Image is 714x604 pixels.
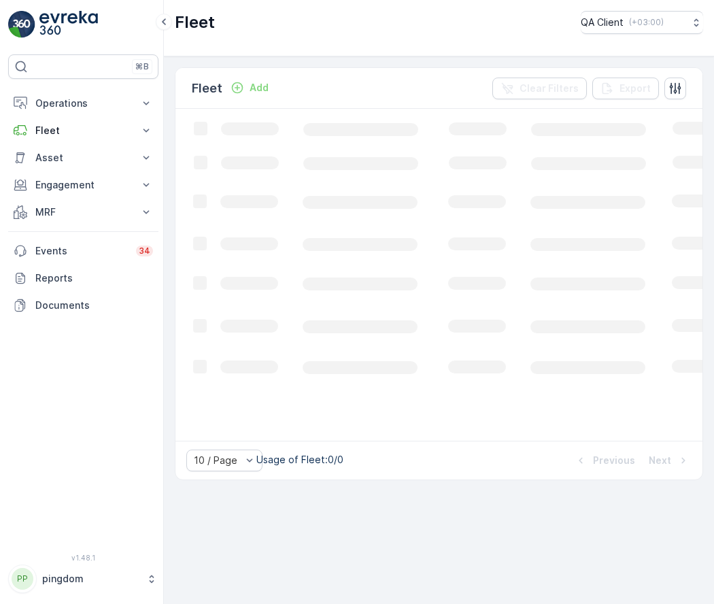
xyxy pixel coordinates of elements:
[581,11,703,34] button: QA Client(+03:00)
[8,11,35,38] img: logo
[12,568,33,590] div: PP
[192,79,222,98] p: Fleet
[35,124,131,137] p: Fleet
[35,205,131,219] p: MRF
[520,82,579,95] p: Clear Filters
[8,171,158,199] button: Engagement
[592,78,659,99] button: Export
[573,452,636,469] button: Previous
[8,199,158,226] button: MRF
[35,271,153,285] p: Reports
[629,17,664,28] p: ( +03:00 )
[8,292,158,319] a: Documents
[35,151,131,165] p: Asset
[8,565,158,593] button: PPpingdom
[35,178,131,192] p: Engagement
[492,78,587,99] button: Clear Filters
[250,81,269,95] p: Add
[593,454,635,467] p: Previous
[8,265,158,292] a: Reports
[8,237,158,265] a: Events34
[35,244,128,258] p: Events
[42,572,139,586] p: pingdom
[135,61,149,72] p: ⌘B
[649,454,671,467] p: Next
[175,12,215,33] p: Fleet
[8,554,158,562] span: v 1.48.1
[647,452,692,469] button: Next
[225,80,274,96] button: Add
[8,90,158,117] button: Operations
[619,82,651,95] p: Export
[256,453,343,467] p: Usage of Fleet : 0/0
[8,117,158,144] button: Fleet
[8,144,158,171] button: Asset
[39,11,98,38] img: logo_light-DOdMpM7g.png
[35,299,153,312] p: Documents
[35,97,131,110] p: Operations
[581,16,624,29] p: QA Client
[139,246,150,256] p: 34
